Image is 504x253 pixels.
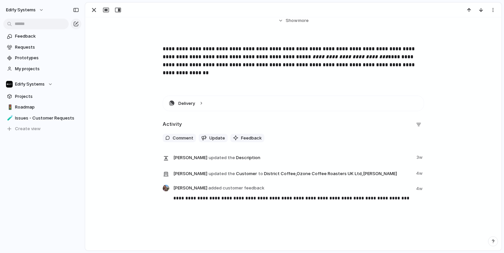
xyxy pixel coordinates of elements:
[416,169,424,177] span: 4w
[199,134,228,142] button: Update
[15,55,79,61] span: Prototypes
[15,93,79,100] span: Projects
[15,44,79,51] span: Requests
[258,170,263,177] span: to
[173,185,264,191] span: [PERSON_NAME]
[3,79,81,89] button: Edify Systems
[6,115,13,122] button: 🧪
[3,92,81,102] a: Projects
[286,17,298,24] span: Show
[15,33,79,40] span: Feedback
[15,115,79,122] span: Issues - Customer Requests
[230,134,264,142] button: Feedback
[3,124,81,134] button: Create view
[15,126,41,132] span: Create view
[208,185,264,190] span: added customer feedback
[163,96,424,111] button: Delivery
[416,153,424,161] span: 3w
[15,104,79,111] span: Roadmap
[209,154,235,161] span: updated the
[173,169,412,178] span: Customer
[163,15,424,27] button: Showmore
[3,113,81,123] a: 🧪Issues - Customer Requests
[7,114,12,122] div: 🧪
[298,17,309,24] span: more
[241,135,262,141] span: Feedback
[3,64,81,74] a: My projects
[3,31,81,41] a: Feedback
[173,170,207,177] span: [PERSON_NAME]
[3,102,81,112] a: 🚦Roadmap
[163,121,182,128] h2: Activity
[163,134,196,142] button: Comment
[209,135,225,141] span: Update
[3,5,47,15] button: Edify Systems
[3,53,81,63] a: Prototypes
[209,170,235,177] span: updated the
[264,170,397,177] span: District Coffee , Ozone Coffee Roasters UK Ltd , [PERSON_NAME]
[173,154,207,161] span: [PERSON_NAME]
[416,185,424,192] span: 4w
[15,81,45,88] span: Edify Systems
[7,104,12,111] div: 🚦
[15,66,79,72] span: My projects
[173,135,193,141] span: Comment
[3,42,81,52] a: Requests
[173,153,412,162] span: Description
[6,7,36,13] span: Edify Systems
[6,104,13,111] button: 🚦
